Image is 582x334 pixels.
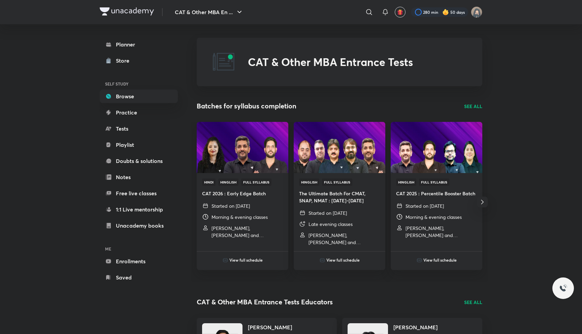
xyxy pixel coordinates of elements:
[393,323,438,331] h4: [PERSON_NAME]
[390,121,483,173] img: Thumbnail
[293,121,386,173] img: Thumbnail
[100,78,178,90] h6: SELF STUDY
[442,9,449,15] img: streak
[212,225,283,239] p: Ravi Kumar, Saral Nashier and Alpa Sharma
[100,255,178,268] a: Enrollments
[197,122,288,244] a: ThumbnailHindiHinglishFull SyllabusCAT 2026 : Early Edge BatchStarted on [DATE]Morning & evening ...
[171,5,248,19] button: CAT & Other MBA En ...
[197,297,333,307] h3: CAT & Other MBA Entrance Tests Educators
[241,178,271,186] span: Full Syllabus
[100,243,178,255] h6: ME
[248,323,292,331] h4: [PERSON_NAME]
[417,258,422,263] img: play
[196,121,289,173] img: Thumbnail
[406,225,477,239] p: Amiya Kumar, Deepika Awasthi and Ravi Kumar
[100,170,178,184] a: Notes
[100,154,178,168] a: Doubts & solutions
[100,203,178,216] a: 1:1 Live mentorship
[248,56,413,68] h2: CAT & Other MBA Entrance Tests
[464,299,482,306] a: SEE ALL
[309,221,353,228] p: Late evening classes
[100,106,178,119] a: Practice
[396,190,477,197] h4: CAT 2025 : Percentile Booster Batch
[396,178,416,186] span: Hinglish
[212,202,250,209] p: Started on [DATE]
[406,202,444,209] p: Started on [DATE]
[397,9,403,15] img: avatar
[197,101,296,111] h2: Batches for syllabus completion
[559,284,567,292] img: ttu
[100,7,154,17] a: Company Logo
[218,178,238,186] span: Hinglish
[100,122,178,135] a: Tests
[464,103,482,110] a: SEE ALL
[100,138,178,152] a: Playlist
[100,271,178,284] a: Saved
[391,122,482,244] a: ThumbnailHinglishFull SyllabusCAT 2025 : Percentile Booster BatchStarted on [DATE]Morning & eveni...
[100,219,178,232] a: Unacademy books
[202,178,216,186] span: Hindi
[100,38,178,51] a: Planner
[320,258,325,263] img: play
[100,187,178,200] a: Free live classes
[212,213,268,221] p: Morning & evening classes
[100,90,178,103] a: Browse
[309,232,380,246] p: Lokesh Agarwal, Ronakkumar Shah and Amit Deepak Rohra
[406,213,462,221] p: Morning & evening classes
[294,122,385,251] a: ThumbnailHinglishFull SyllabusThe Ultimate Batch For CMAT, SNAP, NMAT : [DATE]-[DATE]Started on [...
[423,257,457,263] h6: View full schedule
[202,190,283,197] h4: CAT 2026 : Early Edge Batch
[299,178,319,186] span: Hinglish
[309,209,347,216] p: Started on [DATE]
[213,51,234,73] img: CAT & Other MBA Entrance Tests
[395,7,406,18] button: avatar
[223,258,228,263] img: play
[100,54,178,67] a: Store
[299,190,380,204] h4: The Ultimate Batch For CMAT, SNAP, NMAT : [DATE]-[DATE]
[322,178,352,186] span: Full Syllabus
[229,257,263,263] h6: View full schedule
[471,6,482,18] img: Jarul Jangid
[116,57,133,65] div: Store
[100,7,154,15] img: Company Logo
[326,257,360,263] h6: View full schedule
[419,178,449,186] span: Full Syllabus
